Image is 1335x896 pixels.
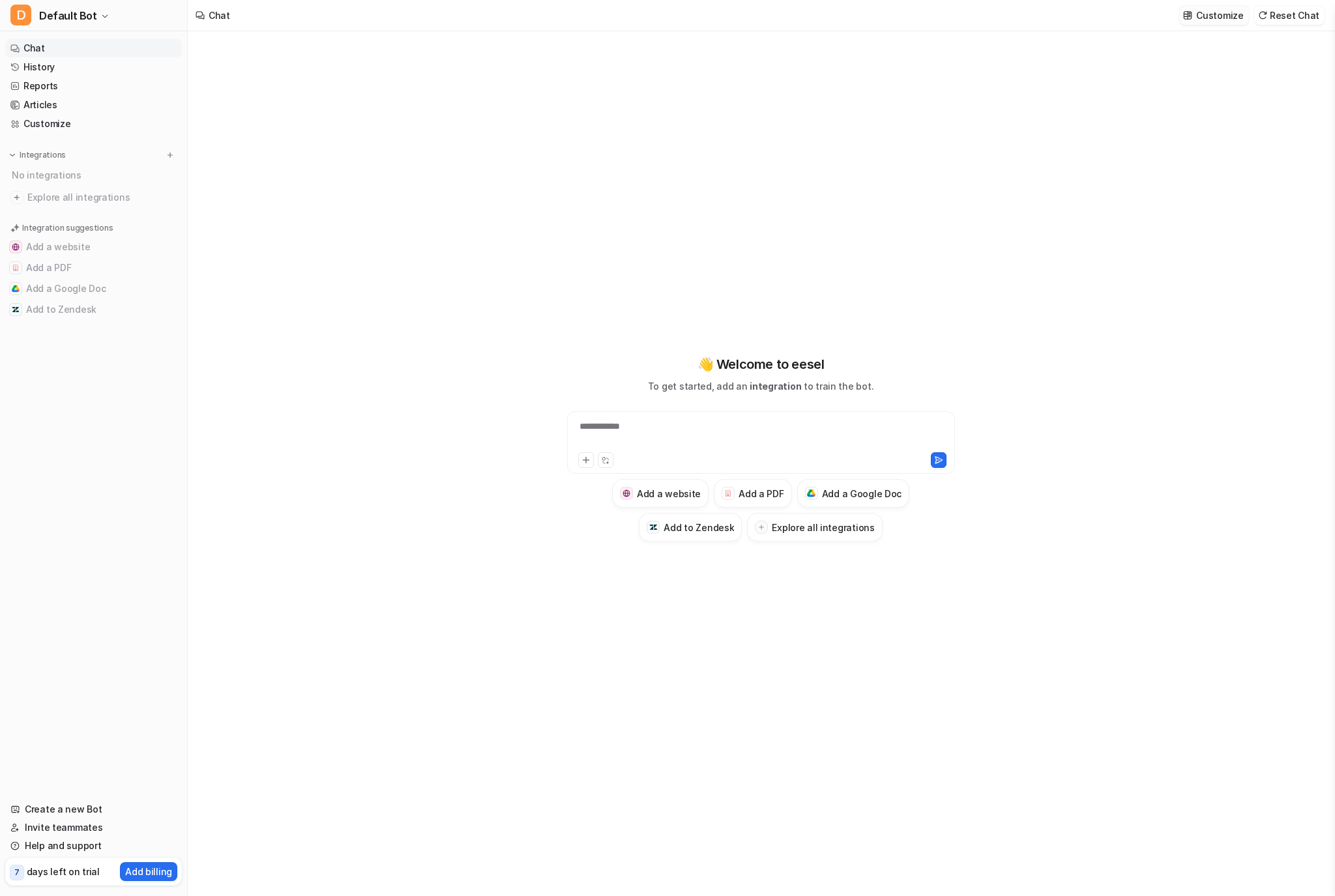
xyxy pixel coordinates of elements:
button: Add a Google DocAdd a Google Doc [5,278,182,299]
span: Default Bot [39,7,97,25]
p: 👋 Welcome to eesel [697,354,825,374]
button: Add a PDFAdd a PDF [714,479,791,508]
h3: Add a PDF [739,487,784,500]
span: D [10,5,31,25]
h3: Add a Google Doc [822,487,902,500]
button: Reset Chat [1254,6,1325,25]
span: Explore all integrations [27,187,177,208]
button: Add a Google DocAdd a Google Doc [797,479,910,508]
img: Add a PDF [724,489,733,497]
button: Add to ZendeskAdd to Zendesk [5,299,182,320]
img: Add a PDF [12,264,20,272]
p: days left on trial [27,865,100,878]
div: No integrations [8,164,182,186]
a: Articles [5,96,182,114]
img: Add a Google Doc [12,285,20,293]
img: Add to Zendesk [649,523,658,532]
img: reset [1258,10,1267,20]
a: Help and support [5,837,182,855]
img: Add a Google Doc [807,489,815,497]
a: Explore all integrations [5,188,182,207]
img: Add a website [12,243,20,251]
button: Add to ZendeskAdd to Zendesk [639,513,742,542]
img: Add to Zendesk [12,306,20,313]
button: Add a websiteAdd a website [612,479,709,508]
p: Integrations [20,150,66,160]
p: Add billing [125,865,172,878]
a: Reports [5,77,182,95]
button: Explore all integrations [747,513,882,542]
p: Customize [1196,8,1243,22]
a: Invite teammates [5,818,182,837]
a: History [5,58,182,76]
p: Integration suggestions [22,222,113,234]
img: menu_add.svg [166,151,175,160]
img: Add a website [623,489,631,498]
button: Add a PDFAdd a PDF [5,257,182,278]
button: Customize [1179,6,1248,25]
div: Chat [209,8,230,22]
img: customize [1183,10,1192,20]
img: expand menu [8,151,17,160]
button: Add billing [120,862,177,881]
h3: Add a website [637,487,701,500]
img: explore all integrations [10,191,23,204]
p: 7 [14,867,20,878]
span: integration [750,381,801,392]
button: Integrations [5,149,70,162]
a: Customize [5,115,182,133]
p: To get started, add an to train the bot. [648,379,873,393]
button: Add a websiteAdd a website [5,237,182,257]
h3: Explore all integrations [772,521,874,534]
h3: Add to Zendesk [664,521,734,534]
a: Chat [5,39,182,57]
a: Create a new Bot [5,800,182,818]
